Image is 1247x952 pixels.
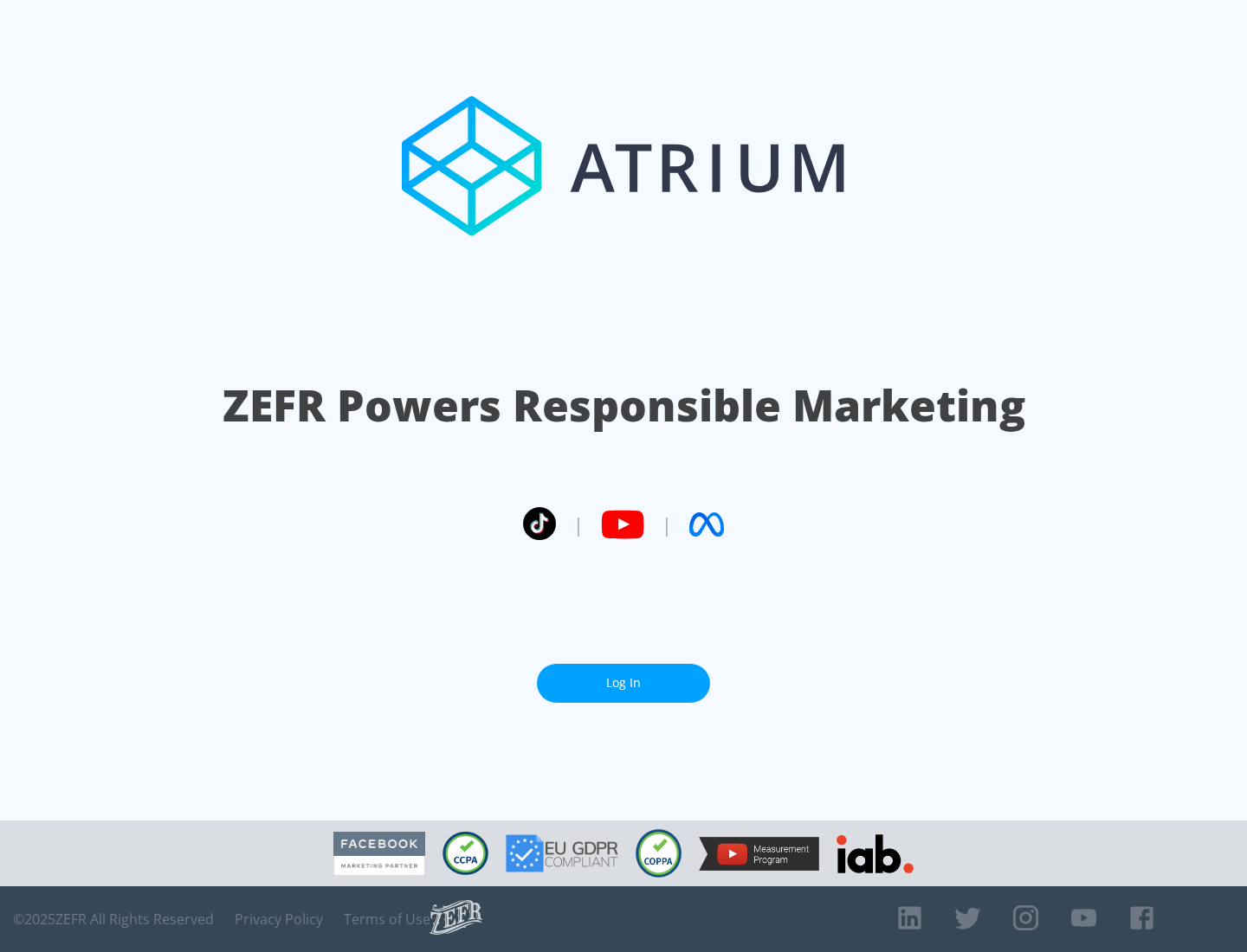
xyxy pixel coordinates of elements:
img: Facebook Marketing Partner [333,832,425,876]
span: | [573,511,584,537]
a: Terms of Use [344,910,430,928]
img: IAB [837,834,914,873]
img: YouTube Measurement Program [699,837,819,871]
span: © 2025 ZEFR All Rights Reserved [13,910,214,928]
img: GDPR Compliant [506,834,618,872]
h1: ZEFR Powers Responsible Marketing [223,376,1025,435]
a: Log In [537,664,710,703]
img: COPPA Compliant [636,829,682,878]
img: CCPA Compliant [443,832,488,875]
a: Privacy Policy [235,910,323,928]
span: | [662,511,672,537]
